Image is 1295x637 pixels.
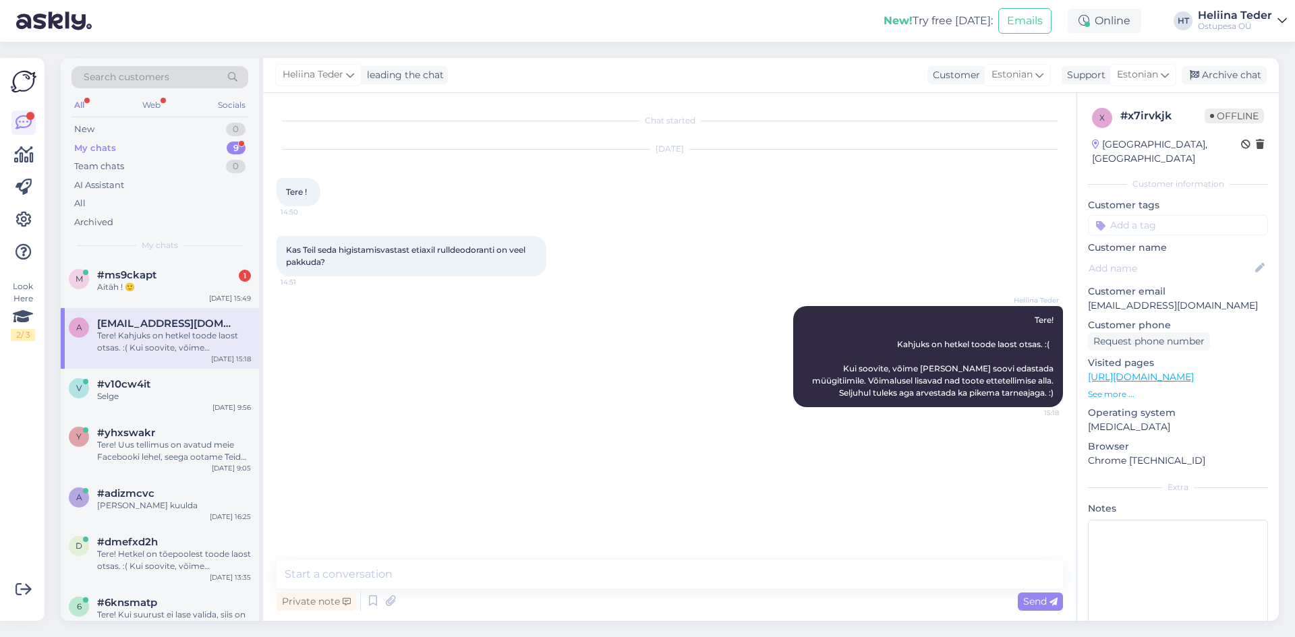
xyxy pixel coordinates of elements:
button: Emails [998,8,1052,34]
p: Visited pages [1088,356,1268,370]
a: [URL][DOMAIN_NAME] [1088,371,1194,383]
div: [PERSON_NAME] kuulda [97,499,251,512]
div: 0 [226,123,246,136]
span: a [76,322,82,332]
input: Add a tag [1088,215,1268,235]
div: 2 / 3 [11,329,35,341]
div: Private note [277,593,356,611]
span: aiki.paasik@gmail.com [97,317,237,330]
p: Customer phone [1088,318,1268,332]
p: Notes [1088,502,1268,516]
div: Look Here [11,280,35,341]
span: Search customers [84,70,169,84]
div: Socials [215,96,248,114]
div: [DATE] 15:18 [211,354,251,364]
a: Heliina TederOstupesa OÜ [1198,10,1287,32]
span: d [76,541,82,551]
span: #6knsmatp [97,597,157,609]
div: Tere! Kahjuks on hetkel toode laost otsas. :( Kui soovite, võime [PERSON_NAME] soovi edastada müü... [97,330,251,354]
p: [MEDICAL_DATA] [1088,420,1268,434]
input: Add name [1089,261,1253,276]
b: New! [884,14,913,27]
div: [DATE] 15:49 [209,293,251,303]
div: Support [1062,68,1105,82]
div: Archived [74,216,113,229]
span: 15:18 [1008,408,1059,418]
div: 0 [226,160,246,173]
span: Send [1023,595,1058,607]
img: Askly Logo [11,69,36,94]
span: 14:50 [281,207,331,217]
div: Heliina Teder [1198,10,1272,21]
span: m [76,274,83,284]
div: Online [1068,9,1141,33]
div: All [71,96,87,114]
div: Ostupesa OÜ [1198,21,1272,32]
span: Heliina Teder [1008,295,1059,305]
span: Kas Teil seda higistamisvastast etiaxil rulldeodoranti on veel pakkuda? [286,245,527,267]
span: Heliina Teder [283,67,343,82]
p: [EMAIL_ADDRESS][DOMAIN_NAME] [1088,299,1268,313]
div: Aitäh ! 🙂 [97,281,251,293]
span: Tere ! [286,187,307,197]
span: #adizmcvc [97,487,154,499]
span: v [76,383,82,393]
div: AI Assistant [74,179,124,192]
div: Team chats [74,160,124,173]
span: Estonian [991,67,1033,82]
p: Chrome [TECHNICAL_ID] [1088,454,1268,468]
span: My chats [142,239,178,251]
span: #dmefxd2h [97,536,158,548]
p: See more ... [1088,388,1268,400]
div: Customer information [1088,178,1268,190]
div: [DATE] 9:05 [212,463,251,473]
span: y [76,431,82,442]
span: 14:51 [281,277,331,287]
div: New [74,123,94,136]
p: Operating system [1088,406,1268,420]
div: leading the chat [362,68,444,82]
div: [GEOGRAPHIC_DATA], [GEOGRAPHIC_DATA] [1092,138,1241,166]
div: # x7irvkjk [1120,108,1205,124]
div: Try free [DATE]: [884,13,993,29]
div: 9 [227,142,246,155]
div: All [74,197,86,210]
span: 6 [77,601,82,611]
span: a [76,492,82,502]
div: Archive chat [1182,66,1267,84]
p: Customer email [1088,284,1268,299]
div: HT [1174,11,1192,30]
p: Browser [1088,439,1268,454]
div: [DATE] 13:35 [210,572,251,582]
p: Customer name [1088,241,1268,255]
p: Customer tags [1088,198,1268,212]
div: [DATE] 9:56 [212,402,251,413]
span: #v10cw4it [97,378,150,390]
div: Tere! Kui suurust ei lase valida, siis on kahjuks otsas. :( [97,609,251,633]
span: x [1099,113,1105,123]
div: Customer [927,68,980,82]
div: Tere! Hetkel on tõepoolest toode laost otsas. :( Kui soovite, võime [PERSON_NAME] soovi edastata ... [97,548,251,572]
div: 1 [239,270,251,282]
div: My chats [74,142,116,155]
span: #yhxswakr [97,427,155,439]
div: [DATE] [277,143,1063,155]
div: Chat started [277,115,1063,127]
div: Request phone number [1088,332,1210,351]
span: Offline [1205,109,1264,123]
div: Web [140,96,163,114]
div: [DATE] 16:25 [210,512,251,522]
div: Selge [97,390,251,402]
span: Estonian [1117,67,1158,82]
div: Tere! Uus tellimus on avatud meie Facebooki lehel, seega ootame Teid soovi avaldama. :) Postitus ... [97,439,251,463]
div: Extra [1088,481,1268,493]
span: #ms9ckapt [97,269,156,281]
